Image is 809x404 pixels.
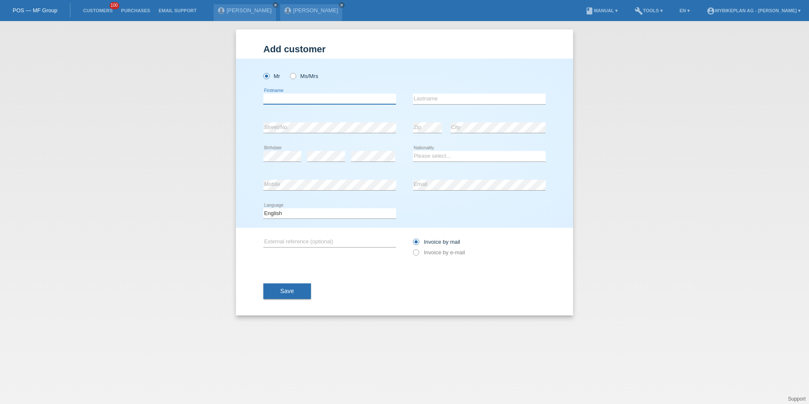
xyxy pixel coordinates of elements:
[263,73,280,79] label: Mr
[339,2,345,8] a: close
[227,7,272,13] a: [PERSON_NAME]
[293,7,338,13] a: [PERSON_NAME]
[13,7,57,13] a: POS — MF Group
[707,7,715,15] i: account_circle
[340,3,344,7] i: close
[290,73,318,79] label: Ms/Mrs
[413,249,418,260] input: Invoice by e-mail
[263,44,546,54] h1: Add customer
[263,73,269,78] input: Mr
[413,249,465,256] label: Invoice by e-mail
[675,8,694,13] a: EN ▾
[413,239,460,245] label: Invoice by mail
[280,288,294,294] span: Save
[630,8,667,13] a: buildTools ▾
[702,8,805,13] a: account_circleMybikeplan AG - [PERSON_NAME] ▾
[788,396,806,402] a: Support
[585,7,594,15] i: book
[413,239,418,249] input: Invoice by mail
[263,283,311,299] button: Save
[273,2,279,8] a: close
[117,8,154,13] a: Purchases
[635,7,643,15] i: build
[154,8,201,13] a: Email Support
[290,73,295,78] input: Ms/Mrs
[581,8,622,13] a: bookManual ▾
[79,8,117,13] a: Customers
[110,2,120,9] span: 100
[273,3,278,7] i: close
